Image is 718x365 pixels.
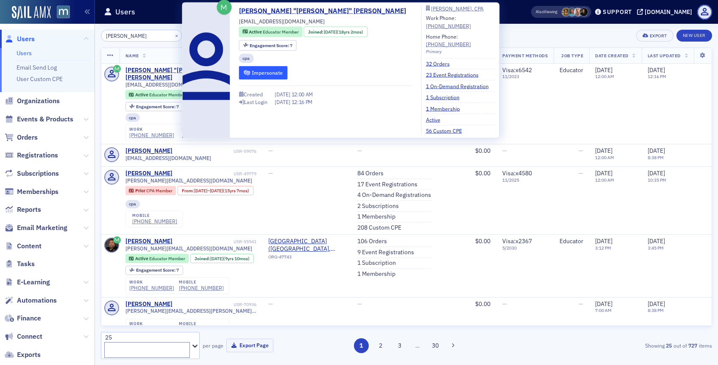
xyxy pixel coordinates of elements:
[242,28,298,35] a: Active Educator Member
[136,268,179,272] div: 7
[5,332,42,341] a: Connect
[125,200,140,208] div: cpa
[595,154,614,160] time: 12:00 AM
[5,96,60,106] a: Organizations
[392,338,407,353] button: 3
[17,187,58,197] span: Memberships
[304,27,367,37] div: Joined: 2007-07-03 00:00:00
[357,191,431,199] a: 4 On-Demand Registrations
[648,169,665,177] span: [DATE]
[125,53,139,59] span: Name
[51,6,70,20] a: View Homepage
[357,270,395,278] a: 1 Membership
[125,147,173,155] div: [PERSON_NAME]
[125,266,183,275] div: Engagement Score: 7
[5,151,58,160] a: Registrations
[174,149,256,154] div: USR-59076
[603,8,632,16] div: Support
[5,133,38,142] a: Orders
[292,98,313,105] span: 12:16 PM
[568,8,576,17] span: Margaret DeRoose
[179,280,224,285] div: mobile
[475,169,490,177] span: $0.00
[648,73,666,79] time: 12:16 PM
[428,338,443,353] button: 30
[648,307,664,313] time: 8:38 PM
[174,239,256,244] div: USR-55941
[697,5,712,20] span: Profile
[636,30,673,42] button: Export
[263,29,299,35] span: Educator Member
[129,280,174,285] div: work
[324,28,363,35] div: (18yrs 2mos)
[648,147,665,154] span: [DATE]
[244,100,267,104] div: Last Login
[149,255,185,261] span: Educator Member
[648,66,665,74] span: [DATE]
[275,98,292,105] span: [DATE]
[129,256,185,261] a: Active Educator Member
[561,53,583,59] span: Job Type
[17,314,41,323] span: Finance
[129,285,174,291] a: [PHONE_NUMBER]
[426,22,471,29] div: [PHONE_NUMBER]
[239,66,288,79] button: Impersonate
[17,223,67,233] span: Email Marketing
[17,133,38,142] span: Orders
[5,34,35,44] a: Users
[125,113,140,122] div: cpa
[5,278,50,287] a: E-Learning
[17,49,32,57] a: Users
[125,238,173,245] a: [PERSON_NAME]
[115,7,135,17] h1: Users
[268,147,273,154] span: —
[324,28,337,34] span: [DATE]
[373,338,388,353] button: 2
[357,300,362,308] span: —
[12,6,51,20] a: SailAMX
[125,102,183,111] div: Engagement Score: 7
[239,27,303,37] div: Active: Active: Educator Member
[5,259,35,269] a: Tasks
[502,300,507,308] span: —
[17,151,58,160] span: Registrations
[426,40,471,48] a: [PHONE_NUMBER]
[357,181,417,188] a: 17 Event Registrations
[17,350,41,359] span: Exports
[502,177,548,183] span: 11 / 2025
[412,342,423,349] span: …
[502,245,548,251] span: 5 / 2030
[650,34,667,38] div: Export
[195,256,211,261] span: Joined :
[5,223,67,233] a: Email Marketing
[135,92,149,98] span: Active
[125,177,252,184] span: [PERSON_NAME][EMAIL_ADDRESS][DOMAIN_NAME]
[17,75,63,83] a: User Custom CPE
[194,188,249,194] div: – (15yrs 7mos)
[57,6,70,19] img: SailAMX
[645,8,692,16] div: [DOMAIN_NAME]
[579,8,588,17] span: Lauren McDonough
[357,249,414,256] a: 9 Event Registrations
[17,169,59,178] span: Subscriptions
[136,267,176,273] span: Engagement Score :
[129,132,174,138] a: [PHONE_NUMBER]
[5,205,41,214] a: Reports
[210,255,223,261] span: [DATE]
[475,147,490,154] span: $0.00
[125,254,189,263] div: Active: Active: Educator Member
[514,342,712,349] div: Showing out of items
[275,91,292,98] span: [DATE]
[125,170,173,177] div: [PERSON_NAME]
[648,245,664,251] time: 3:45 PM
[129,127,174,132] div: work
[595,169,612,177] span: [DATE]
[125,186,176,195] div: Prior: Prior: CPA Member
[648,177,666,183] time: 10:35 PM
[648,53,681,59] span: Last Updated
[5,187,58,197] a: Memberships
[125,90,189,99] div: Active: Active: Educator Member
[637,9,695,15] button: [DOMAIN_NAME]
